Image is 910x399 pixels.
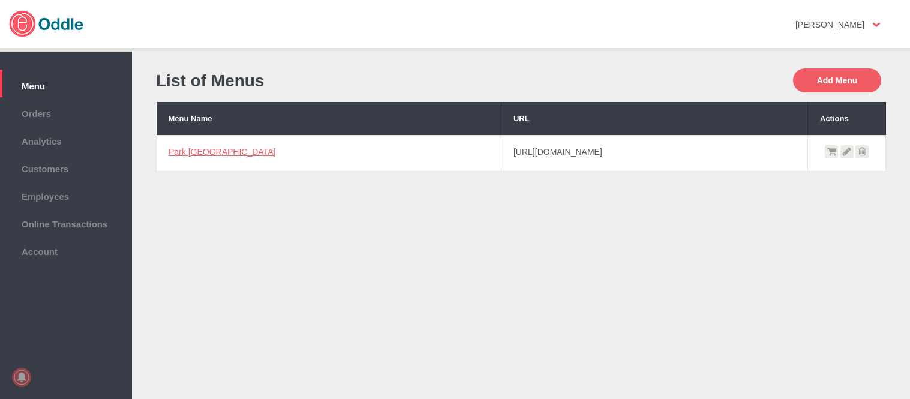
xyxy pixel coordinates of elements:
[6,133,126,146] span: Analytics
[855,145,869,158] i: Delete
[501,102,807,135] th: URL
[156,71,515,91] h1: List of Menus
[6,188,126,202] span: Employees
[157,102,501,135] th: Menu Name
[6,78,126,91] span: Menu
[808,102,886,135] th: Actions
[793,68,881,92] button: Add Menu
[501,135,807,171] td: [URL][DOMAIN_NAME]
[6,244,126,257] span: Account
[169,147,275,157] a: Park [GEOGRAPHIC_DATA]
[795,20,864,29] strong: [PERSON_NAME]
[6,106,126,119] span: Orders
[840,145,854,158] i: Edit
[6,216,126,229] span: Online Transactions
[825,145,838,158] i: View Shopping Cart
[873,23,880,27] img: user-option-arrow.png
[6,161,126,174] span: Customers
